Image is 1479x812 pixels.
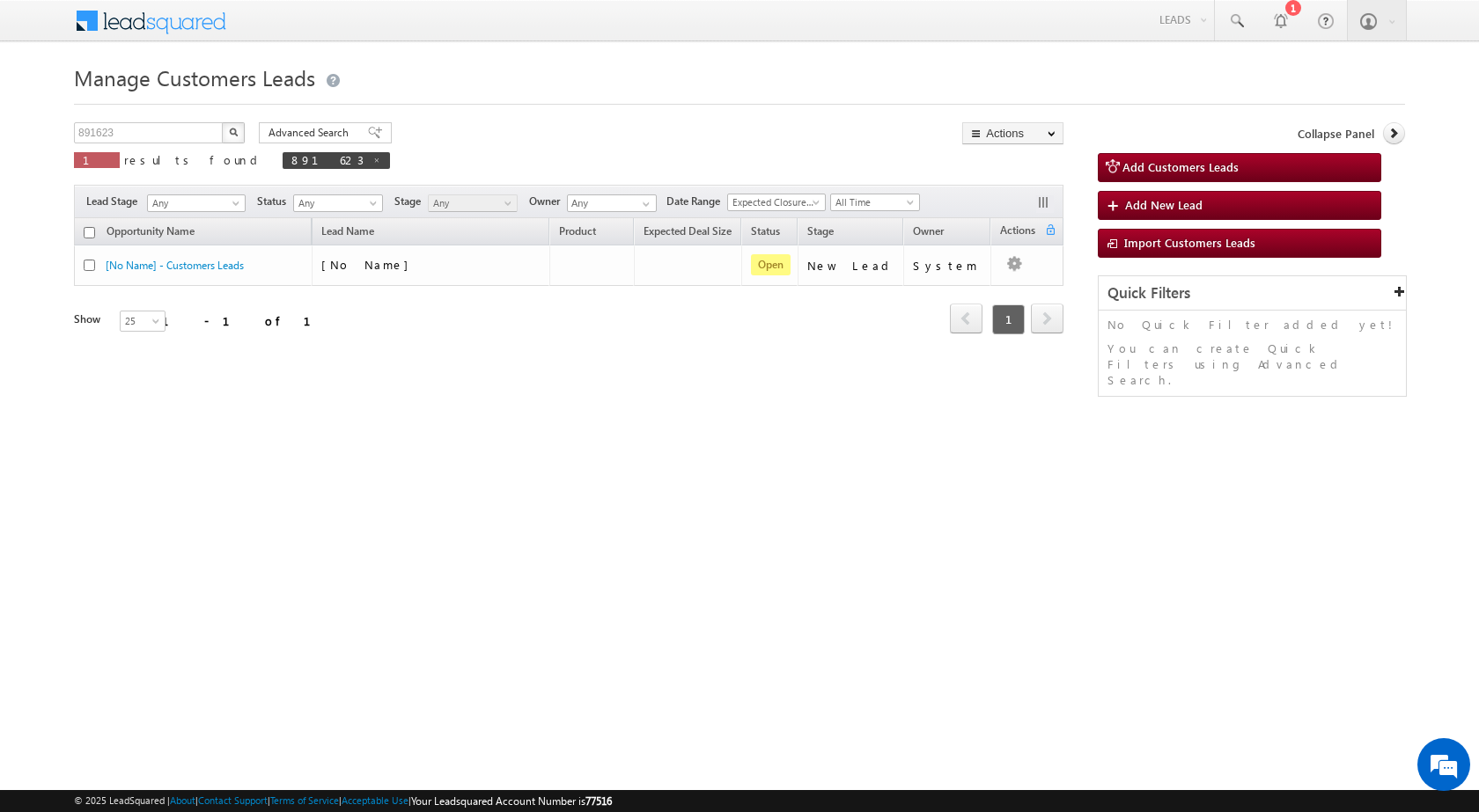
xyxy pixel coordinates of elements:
a: next [1031,305,1063,333]
img: Search [229,128,238,136]
span: Product [559,224,596,238]
div: Show [74,311,106,327]
a: Show All Items [633,195,655,213]
span: Open [751,254,791,275]
a: Contact Support [198,794,268,806]
span: 1 [83,152,111,167]
a: All Time [830,194,920,211]
span: © 2025 LeadSquared | | | | | [74,793,612,809]
span: Any [429,195,512,211]
span: Any [294,195,378,211]
a: Terms of Service [270,794,339,806]
a: prev [950,305,982,333]
span: results found [124,152,264,167]
a: About [170,794,195,806]
span: prev [950,304,982,333]
a: 25 [120,311,166,332]
p: No Quick Filter added yet! [1107,317,1397,333]
input: Check all records [84,227,95,238]
span: Actions [991,221,1044,244]
span: Date Range [666,194,727,209]
a: Any [293,194,383,212]
span: [No Name] [321,257,417,272]
a: Expected Deal Size [635,222,740,245]
span: Advanced Search [269,125,354,141]
a: Any [147,194,246,212]
span: Add New Lead [1125,197,1203,212]
a: Any [428,194,518,212]
span: Stage [807,224,834,238]
span: Any [148,195,239,211]
span: Manage Customers Leads [74,63,315,91]
div: 1 - 1 of 1 [162,311,332,331]
a: Stage [798,222,843,245]
a: Opportunity Name [98,222,203,245]
input: Type to Search [567,194,657,212]
span: Your Leadsquared Account Number is [411,794,612,808]
div: New Lead [807,258,895,274]
span: Expected Closure Date [728,194,820,210]
a: [No Name] - Customers Leads [106,259,244,272]
span: 25 [121,313,167,329]
span: Lead Name [313,222,383,245]
a: Expected Closure Date [727,194,826,211]
span: next [1031,304,1063,333]
span: Expected Deal Size [644,224,732,238]
span: Owner [913,224,944,238]
span: 891623 [291,152,364,167]
span: Stage [394,194,428,209]
span: Opportunity Name [107,224,195,238]
span: 1 [992,304,1025,334]
div: System [913,258,982,274]
span: Collapse Panel [1298,126,1374,142]
a: Acceptable Use [342,794,408,806]
span: Import Customers Leads [1124,235,1255,250]
span: Lead Stage [86,194,144,209]
a: Status [742,222,789,245]
span: All Time [831,194,915,210]
span: Status [257,194,293,209]
span: Add Customers Leads [1122,159,1239,174]
span: Owner [529,194,567,209]
button: Actions [962,122,1063,144]
p: You can create Quick Filters using Advanced Search. [1107,340,1397,388]
div: Quick Filters [1099,276,1406,311]
span: 77516 [585,794,612,808]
